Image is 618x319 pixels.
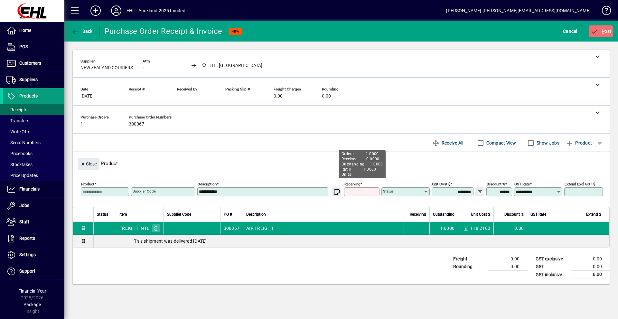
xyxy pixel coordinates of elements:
[19,219,29,224] span: Staff
[450,255,489,263] td: Freight
[597,1,610,22] a: Knowledge Base
[19,77,38,82] span: Suppliers
[3,23,64,39] a: Home
[210,62,262,69] span: EHL [GEOGRAPHIC_DATA]
[85,5,106,16] button: Add
[485,140,516,146] label: Compact View
[433,211,454,218] span: Outstanding
[106,5,126,16] button: Profile
[410,211,426,218] span: Receiving
[129,122,144,127] span: 300067
[571,255,610,263] td: 0.00
[6,140,41,145] span: Serial Numbers
[220,222,243,235] td: 300067
[23,302,41,307] span: Package
[94,238,609,244] div: This shipment was delivered [DATE]
[3,39,64,55] a: POS
[322,94,331,99] span: 0.00
[344,182,360,186] mat-label: Receiving
[489,263,527,271] td: 0.00
[143,65,144,70] span: -
[561,25,579,37] button: Cancel
[3,230,64,247] a: Reports
[80,122,83,127] span: 1
[119,225,149,231] div: FREIGHT INTL
[73,152,610,171] div: Product
[563,26,577,36] span: Cancel
[591,29,612,34] span: ost
[19,28,31,33] span: Home
[470,225,490,231] span: 118.2100
[167,211,191,218] span: Supplier Code
[3,55,64,71] a: Customers
[571,271,610,279] td: 0.00
[6,107,27,112] span: Receipts
[198,182,217,186] mat-label: Description
[231,29,239,33] span: NEW
[224,211,232,218] span: PO #
[3,247,64,263] a: Settings
[133,189,156,193] mat-label: Supplier Code
[105,26,222,36] div: Purchase Order Receipt & Invoice
[530,211,546,218] span: GST Rate
[487,182,505,186] mat-label: Discount %
[429,222,458,235] td: 1.0000
[18,288,46,294] span: Financial Year
[3,170,64,181] a: Price Updates
[602,29,604,34] span: P
[243,222,404,235] td: AIR FREIGHT
[80,159,97,169] span: Close
[532,263,571,271] td: GST
[514,182,530,186] mat-label: GST rate
[532,271,571,279] td: GST inclusive
[3,115,64,126] a: Transfers
[78,158,99,170] button: Close
[19,236,35,241] span: Reports
[177,94,178,99] span: -
[19,268,35,274] span: Support
[225,94,227,99] span: -
[493,222,527,235] td: 0.00
[504,211,524,218] span: Discount %
[532,255,571,263] td: GST exclusive
[535,140,559,146] label: Show Jobs
[76,161,101,166] app-page-header-button: Close
[3,214,64,230] a: Staff
[19,186,40,192] span: Financials
[475,187,484,196] button: Change Price Levels
[3,72,64,88] a: Suppliers
[246,211,266,218] span: Description
[586,211,601,218] span: Extend $
[129,94,130,99] span: -
[6,162,33,167] span: Stocktakes
[6,118,29,123] span: Transfers
[429,137,466,149] button: Receive All
[3,137,64,148] a: Serial Numbers
[19,61,41,66] span: Customers
[274,94,283,99] span: 0.00
[19,44,28,49] span: POS
[589,25,613,37] button: Post
[461,224,470,233] button: Change Price Levels
[432,182,450,186] mat-label: Unit Cost $
[3,148,64,159] a: Pricebooks
[471,211,490,218] span: Unit Cost $
[571,263,610,271] td: 0.00
[64,25,100,37] app-page-header-button: Back
[450,263,489,271] td: Rounding
[80,65,133,70] span: NEW ZEALAND COURIERS
[3,181,64,197] a: Financials
[6,129,30,134] span: Write Offs
[3,104,64,115] a: Receipts
[126,5,185,16] div: EHL - Auckland 2025 Limited
[71,29,93,34] span: Back
[19,252,36,257] span: Settings
[200,61,265,70] span: EHL AUCKLAND
[3,263,64,279] a: Support
[70,25,94,37] button: Back
[6,151,33,156] span: Pricebooks
[3,198,64,214] a: Jobs
[19,203,29,208] span: Jobs
[383,189,394,193] mat-label: Status
[119,211,127,218] span: Item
